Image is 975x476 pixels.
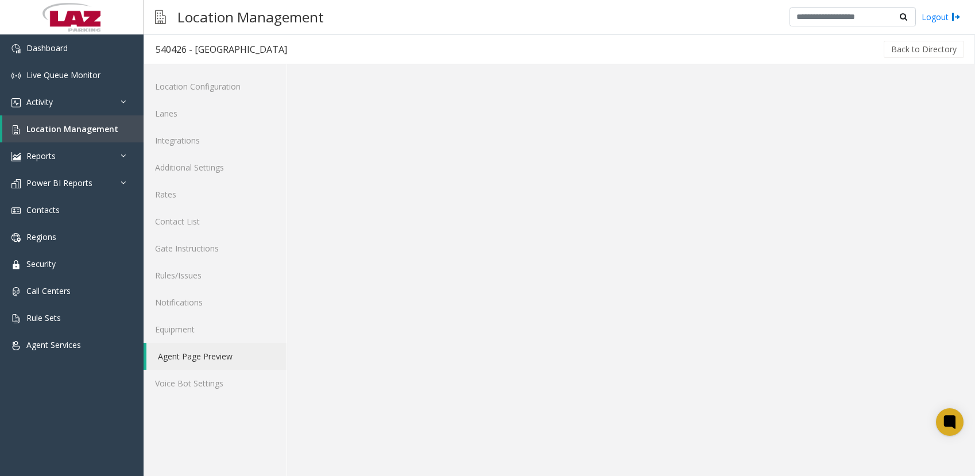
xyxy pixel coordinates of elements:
[2,115,144,142] a: Location Management
[26,177,92,188] span: Power BI Reports
[144,289,287,316] a: Notifications
[144,208,287,235] a: Contact List
[26,339,81,350] span: Agent Services
[144,154,287,181] a: Additional Settings
[11,152,21,161] img: 'icon'
[144,73,287,100] a: Location Configuration
[11,71,21,80] img: 'icon'
[26,285,71,296] span: Call Centers
[26,231,56,242] span: Regions
[156,42,287,57] div: 540426 - [GEOGRAPHIC_DATA]
[146,343,287,370] a: Agent Page Preview
[144,370,287,397] a: Voice Bot Settings
[26,123,118,134] span: Location Management
[144,316,287,343] a: Equipment
[11,341,21,350] img: 'icon'
[144,181,287,208] a: Rates
[26,258,56,269] span: Security
[144,100,287,127] a: Lanes
[144,235,287,262] a: Gate Instructions
[172,3,330,31] h3: Location Management
[884,41,964,58] button: Back to Directory
[144,262,287,289] a: Rules/Issues
[951,11,961,23] img: logout
[11,314,21,323] img: 'icon'
[11,287,21,296] img: 'icon'
[11,206,21,215] img: 'icon'
[26,69,100,80] span: Live Queue Monitor
[26,312,61,323] span: Rule Sets
[11,233,21,242] img: 'icon'
[11,179,21,188] img: 'icon'
[155,3,166,31] img: pageIcon
[11,260,21,269] img: 'icon'
[26,42,68,53] span: Dashboard
[11,44,21,53] img: 'icon'
[26,96,53,107] span: Activity
[26,150,56,161] span: Reports
[922,11,961,23] a: Logout
[11,98,21,107] img: 'icon'
[144,127,287,154] a: Integrations
[11,125,21,134] img: 'icon'
[26,204,60,215] span: Contacts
